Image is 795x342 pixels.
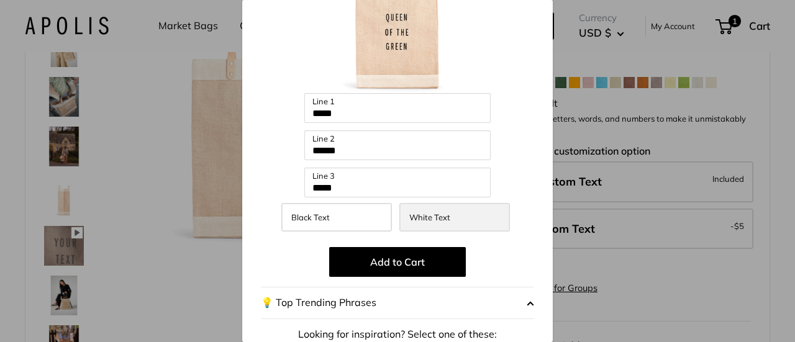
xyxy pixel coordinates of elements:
button: 💡 Top Trending Phrases [261,287,534,319]
label: White Text [399,203,510,232]
span: Black Text [291,212,330,222]
span: White Text [409,212,450,222]
button: Add to Cart [329,247,466,277]
label: Black Text [281,203,392,232]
